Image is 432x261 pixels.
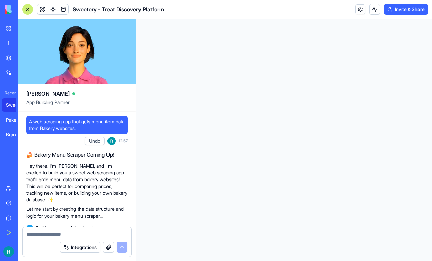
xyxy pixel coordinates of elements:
[26,163,128,203] p: Hey there! I'm [PERSON_NAME], and I'm excited to build you a sweet web scraping app that'll grab ...
[2,90,16,96] span: Recent
[2,98,29,112] a: Sweetery - Treat Discovery Platform
[36,225,100,231] span: Setting up your data structure
[29,118,125,132] span: A web scraping app that gets menu item data from Bakery websites.
[118,138,128,144] span: 12:57
[26,99,128,111] span: App Building Partner
[6,131,25,138] div: Brand Identity Builder
[73,5,164,13] span: Sweetery - Treat Discovery Platform
[384,4,428,15] button: Invite & Share
[6,117,25,123] div: Pakeries
[60,242,100,253] button: Integrations
[5,5,47,14] img: logo
[26,206,128,219] p: Let me start by creating the data structure and logic for your bakery menu scraper...
[85,137,105,145] button: Undo
[107,137,116,145] img: ACg8ocIQaqk-1tPQtzwxiZ7ZlP6dcFgbwUZ5nqaBNAw22a2oECoLioo=s96-c
[6,102,25,108] div: Sweetery - Treat Discovery Platform
[3,246,14,257] img: ACg8ocIQaqk-1tPQtzwxiZ7ZlP6dcFgbwUZ5nqaBNAw22a2oECoLioo=s96-c
[26,151,128,159] h2: 🍰 Bakery Menu Scraper Coming Up!
[2,113,29,127] a: Pakeries
[2,128,29,141] a: Brand Identity Builder
[26,90,70,98] span: [PERSON_NAME]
